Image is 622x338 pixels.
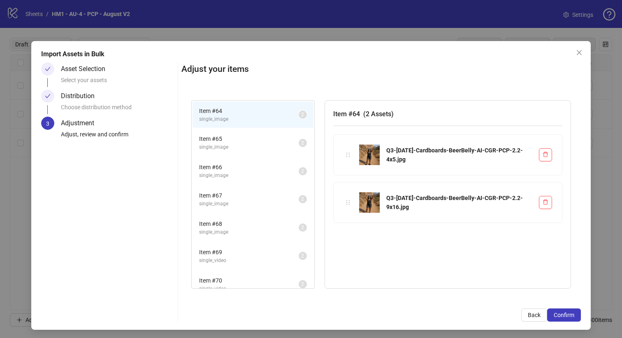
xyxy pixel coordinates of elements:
[199,219,299,228] span: Item # 68
[301,281,304,287] span: 2
[301,225,304,230] span: 2
[554,312,574,318] span: Confirm
[199,200,299,208] span: single_image
[41,49,581,59] div: Import Assets in Bulk
[528,312,541,318] span: Back
[181,62,581,76] h2: Adjust your items
[299,139,307,147] sup: 2
[359,145,380,165] img: Q3-08-AUG-2025-Cardboards-BeerBelly-AI-CGR-PCP-2.2-4x5.jpg
[199,172,299,179] span: single_image
[301,196,304,202] span: 2
[363,110,394,118] span: ( 2 Assets )
[45,66,51,72] span: check
[61,90,101,103] div: Distribution
[199,257,299,264] span: single_video
[61,76,174,90] div: Select your assets
[301,140,304,146] span: 2
[573,46,586,59] button: Close
[301,112,304,117] span: 2
[299,110,307,119] sup: 2
[539,148,552,161] button: Delete
[199,143,299,151] span: single_image
[199,248,299,257] span: Item # 69
[543,152,548,157] span: delete
[199,106,299,115] span: Item # 64
[199,276,299,285] span: Item # 70
[386,193,533,212] div: Q3-[DATE]-Cardboards-BeerBelly-AI-CGR-PCP-2.2-9x16.jpg
[299,280,307,288] sup: 2
[345,152,351,158] span: holder
[199,228,299,236] span: single_image
[46,120,49,127] span: 3
[345,200,351,205] span: holder
[386,146,533,164] div: Q3-[DATE]-Cardboards-BeerBelly-AI-CGR-PCP-2.2-4x5.jpg
[199,134,299,143] span: Item # 65
[343,198,353,207] div: holder
[333,109,563,119] h3: Item # 64
[299,167,307,175] sup: 2
[199,115,299,123] span: single_image
[45,93,51,99] span: check
[61,117,101,130] div: Adjustment
[61,130,174,144] div: Adjust, review and confirm
[199,191,299,200] span: Item # 67
[539,196,552,209] button: Delete
[299,252,307,260] sup: 2
[521,308,547,322] button: Back
[301,168,304,174] span: 2
[299,195,307,203] sup: 2
[61,103,174,117] div: Choose distribution method
[199,285,299,293] span: single_video
[61,62,112,76] div: Asset Selection
[547,308,581,322] button: Confirm
[359,192,380,213] img: Q3-08-AUG-2025-Cardboards-BeerBelly-AI-CGR-PCP-2.2-9x16.jpg
[301,253,304,259] span: 2
[343,150,353,159] div: holder
[576,49,583,56] span: close
[299,223,307,232] sup: 2
[543,199,548,205] span: delete
[199,163,299,172] span: Item # 66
